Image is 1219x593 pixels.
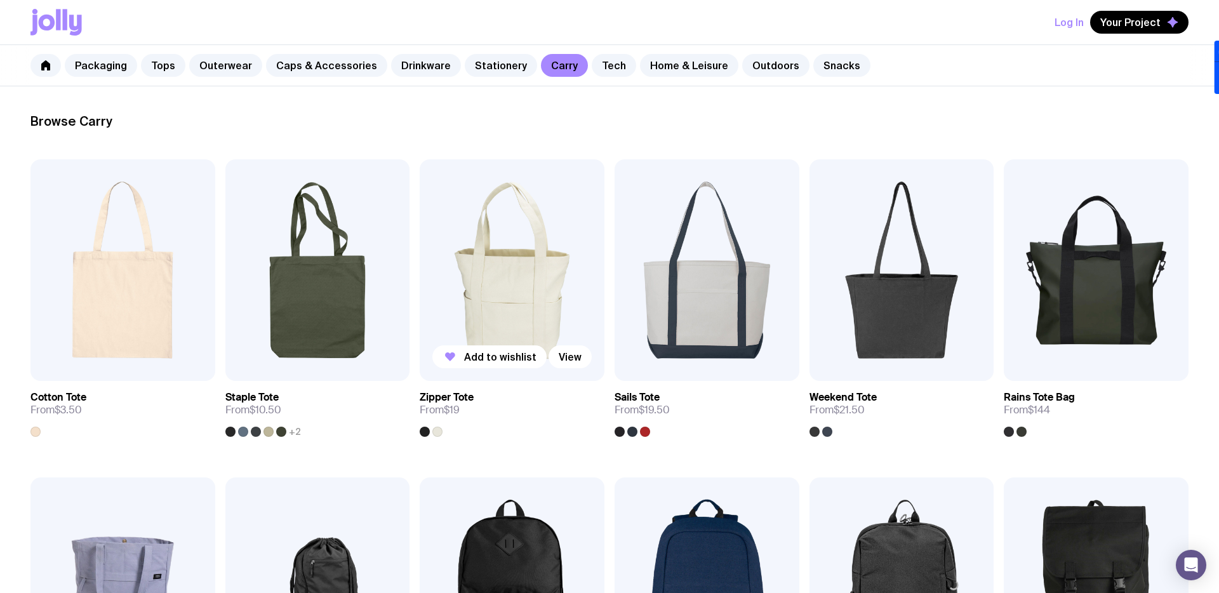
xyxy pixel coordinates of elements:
[1090,11,1189,34] button: Your Project
[1100,16,1161,29] span: Your Project
[141,54,185,77] a: Tops
[834,403,865,416] span: $21.50
[30,381,215,437] a: Cotton ToteFrom$3.50
[640,54,738,77] a: Home & Leisure
[809,404,865,416] span: From
[1004,381,1189,437] a: Rains Tote BagFrom$144
[420,391,474,404] h3: Zipper Tote
[289,427,301,437] span: +2
[30,114,1189,129] h2: Browse Carry
[444,403,460,416] span: $19
[813,54,870,77] a: Snacks
[391,54,461,77] a: Drinkware
[592,54,636,77] a: Tech
[541,54,588,77] a: Carry
[225,391,279,404] h3: Staple Tote
[225,381,410,437] a: Staple ToteFrom$10.50+2
[432,345,547,368] button: Add to wishlist
[1004,404,1050,416] span: From
[65,54,137,77] a: Packaging
[549,345,592,368] a: View
[465,54,537,77] a: Stationery
[420,381,604,437] a: Zipper ToteFrom$19
[639,403,670,416] span: $19.50
[615,404,670,416] span: From
[30,391,86,404] h3: Cotton Tote
[250,403,281,416] span: $10.50
[30,404,82,416] span: From
[1055,11,1084,34] button: Log In
[1028,403,1050,416] span: $144
[1176,550,1206,580] div: Open Intercom Messenger
[420,404,460,416] span: From
[1004,391,1075,404] h3: Rains Tote Bag
[809,381,994,437] a: Weekend ToteFrom$21.50
[615,381,799,437] a: Sails ToteFrom$19.50
[55,403,82,416] span: $3.50
[266,54,387,77] a: Caps & Accessories
[742,54,809,77] a: Outdoors
[615,391,660,404] h3: Sails Tote
[464,350,536,363] span: Add to wishlist
[809,391,877,404] h3: Weekend Tote
[189,54,262,77] a: Outerwear
[225,404,281,416] span: From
